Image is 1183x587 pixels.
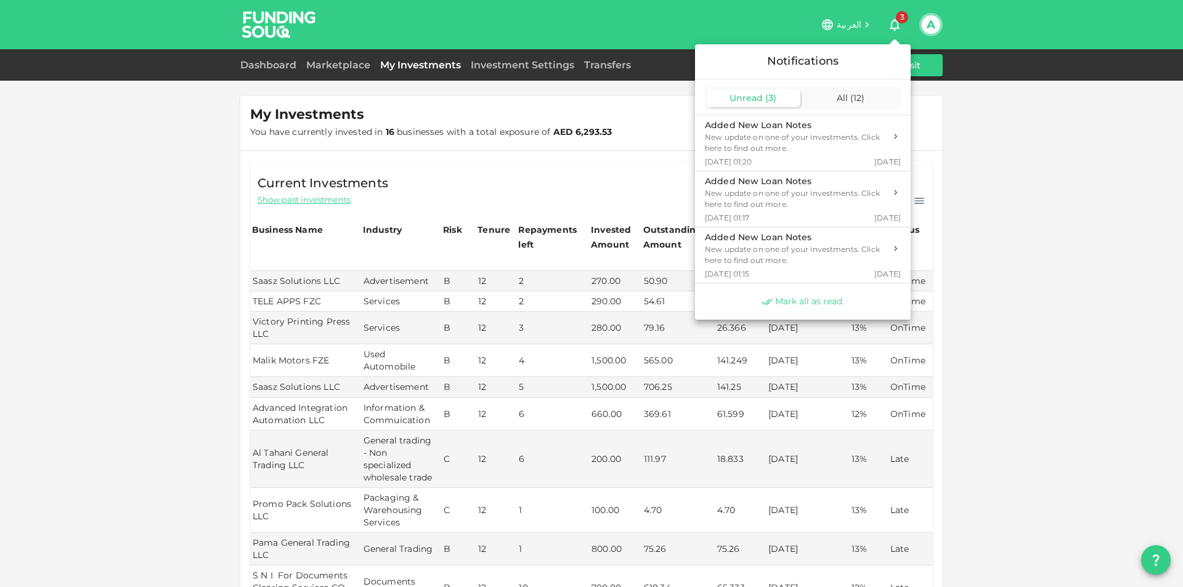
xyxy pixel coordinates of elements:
span: [DATE] 01:20 [705,156,752,167]
div: New update on one of your investments. Click here to find out more. [705,188,885,210]
span: Notifications [767,54,839,68]
span: [DATE] 01:17 [705,213,750,223]
div: New update on one of your investments. Click here to find out more. [705,132,885,154]
span: All [837,92,848,103]
span: Mark all as read [775,296,842,307]
span: [DATE] [874,156,901,167]
div: Added New Loan Notes [705,175,885,188]
div: New update on one of your investments. Click here to find out more. [705,244,885,266]
div: Added New Loan Notes [705,119,885,132]
span: [DATE] [874,213,901,223]
span: [DATE] 01:15 [705,269,750,279]
span: Unread [730,92,763,103]
span: ( 12 ) [850,92,864,103]
span: [DATE] [874,269,901,279]
div: Added New Loan Notes [705,231,885,244]
span: ( 3 ) [765,92,776,103]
